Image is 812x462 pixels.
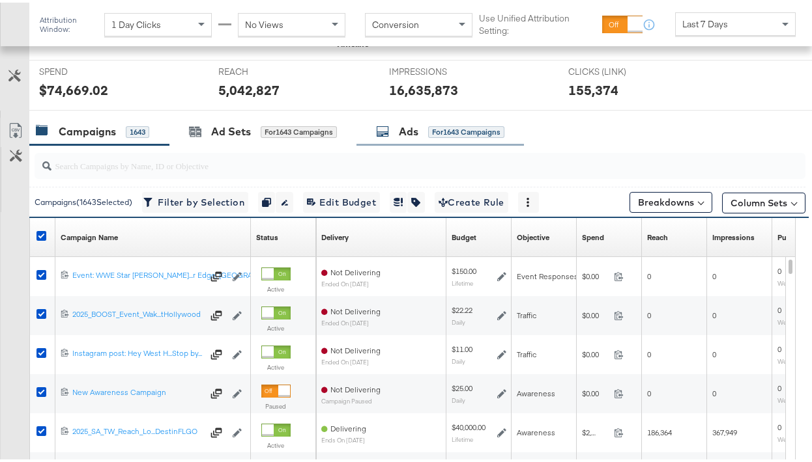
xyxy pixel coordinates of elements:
[647,230,668,240] a: The number of people your ad was served to.
[261,360,291,369] label: Active
[777,303,781,312] span: 0
[452,230,476,240] div: Budget
[39,63,137,75] span: SPEND
[111,16,161,28] span: 1 Day Clicks
[126,124,149,135] div: 1643
[568,78,618,97] div: 155,374
[218,63,316,75] span: REACH
[39,78,108,97] div: $74,669.02
[517,347,536,357] span: Traffic
[452,342,472,352] div: $11.00
[452,420,486,430] div: $40,000.00
[35,194,132,206] div: Campaigns ( 1643 Selected)
[647,347,651,357] span: 0
[452,433,473,441] sub: Lifetime
[722,190,805,211] button: Column Sets
[303,189,380,210] button: Edit Budget
[517,308,536,318] span: Traffic
[72,267,203,278] div: Event: WWE Star [PERSON_NAME]...r Edge, [GEOGRAPHIC_DATA]
[211,122,251,137] div: Ad Sets
[517,230,549,240] div: Objective
[330,421,366,431] span: Delivering
[517,386,555,396] span: Awareness
[256,230,278,240] div: Status
[321,317,381,324] sub: ended on [DATE]
[72,385,203,398] a: New Awareness Campaign
[59,122,116,137] div: Campaigns
[330,343,381,353] span: Not Delivering
[452,316,465,323] sub: Daily
[479,10,596,34] label: Use Unified Attribution Setting:
[452,303,472,313] div: $22.22
[330,382,381,392] span: Not Delivering
[647,269,651,279] span: 0
[568,63,666,75] span: CLICKS (LINK)
[777,420,781,429] span: 0
[61,230,118,240] div: Campaign Name
[712,386,716,396] span: 0
[439,192,504,208] span: Create Rule
[582,230,604,240] a: The total amount spent to date.
[582,269,609,279] span: $0.00
[330,265,381,275] span: Not Delivering
[452,264,476,274] div: $150.00
[256,230,278,240] a: Shows the current state of your Ad Campaign.
[777,342,781,351] span: 0
[452,394,465,401] sub: Daily
[777,264,781,273] span: 0
[72,346,203,359] a: Instagram post: Hey West H...Stop by...
[435,189,508,210] button: Create Rule
[712,308,716,318] span: 0
[582,308,609,318] span: $0.00
[321,356,381,363] sub: ended on [DATE]
[647,308,651,318] span: 0
[517,269,578,279] span: Event Responses
[261,124,337,135] div: for 1643 Campaigns
[452,277,473,284] sub: Lifetime
[307,192,376,208] span: Edit Budget
[261,400,291,408] label: Paused
[517,425,555,435] span: Awareness
[321,434,366,441] sub: ends on [DATE]
[712,230,755,240] a: The number of times your ad was served. On mobile apps an ad is counted as served the first time ...
[321,230,349,240] a: Reflects the ability of your Ad Campaign to achieve delivery based on ad states, schedule and bud...
[582,425,609,435] span: $2,929.52
[72,424,203,437] a: 2025_SA_TW_Reach_Lo...DestinFLGO
[682,16,728,27] span: Last 7 Days
[452,381,472,391] div: $25.00
[428,124,504,135] div: for 1643 Campaigns
[582,386,609,396] span: $0.00
[218,78,280,97] div: 5,042,827
[261,282,291,291] label: Active
[647,425,672,435] span: 186,364
[72,306,203,317] div: 2025_BOOST_Event_Wak...tHollywood
[72,424,203,434] div: 2025_SA_TW_Reach_Lo...DestinFLGO
[72,385,203,395] div: New Awareness Campaign
[321,395,381,402] sub: Campaign Paused
[321,230,349,240] div: Delivery
[39,13,98,31] div: Attribution Window:
[399,122,418,137] div: Ads
[712,269,716,279] span: 0
[389,63,487,75] span: IMPRESSIONS
[647,230,668,240] div: Reach
[261,321,291,330] label: Active
[142,189,248,210] button: Filter by Selection
[330,304,381,314] span: Not Delivering
[51,145,738,170] input: Search Campaigns by Name, ID or Objective
[452,230,476,240] a: The maximum amount you're willing to spend on your ads, on average each day or over the lifetime ...
[712,425,737,435] span: 367,949
[146,192,244,208] span: Filter by Selection
[712,347,716,357] span: 0
[72,306,203,319] a: 2025_BOOST_Event_Wak...tHollywood
[777,381,781,390] span: 0
[517,230,549,240] a: Your campaign's objective.
[72,267,203,280] a: Event: WWE Star [PERSON_NAME]...r Edge, [GEOGRAPHIC_DATA]
[389,78,458,97] div: 16,635,873
[630,189,712,210] button: Breakdowns
[372,16,419,28] span: Conversion
[72,346,203,356] div: Instagram post: Hey West H...Stop by...
[582,347,609,357] span: $0.00
[321,278,381,285] sub: ended on [DATE]
[61,230,118,240] a: Your campaign name.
